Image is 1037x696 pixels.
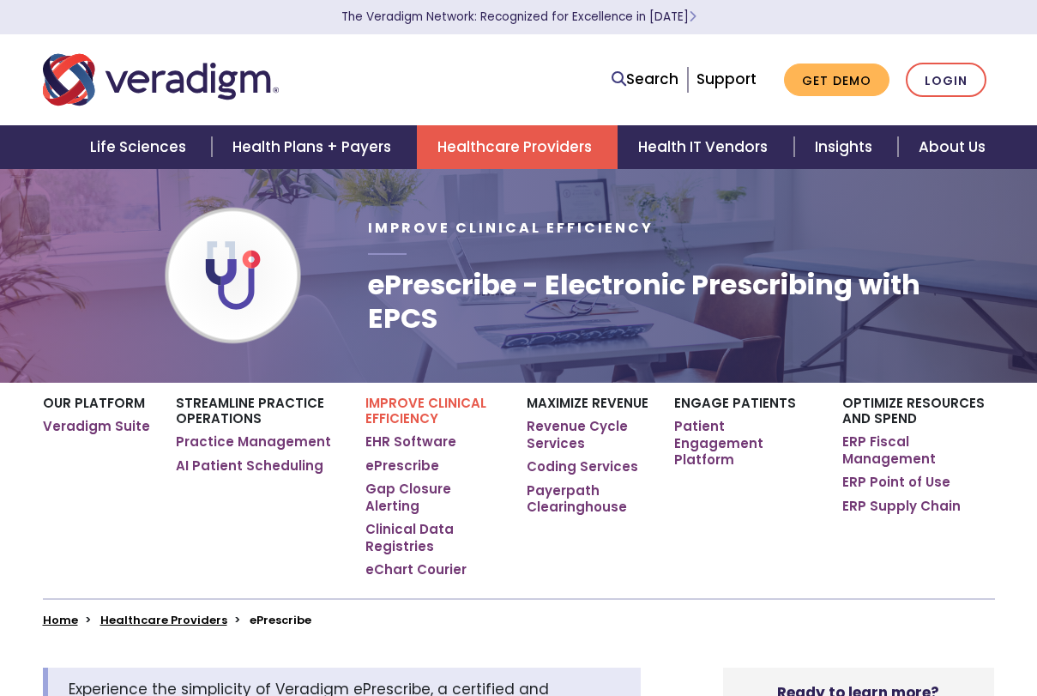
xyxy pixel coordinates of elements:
[527,482,648,516] a: Payerpath Clearinghouse
[43,418,150,435] a: Veradigm Suite
[365,521,502,554] a: Clinical Data Registries
[176,457,323,475] a: AI Patient Scheduling
[842,498,961,515] a: ERP Supply Chain
[365,481,502,514] a: Gap Closure Alerting
[365,561,467,578] a: eChart Courier
[43,612,78,628] a: Home
[176,433,331,451] a: Practice Management
[100,612,227,628] a: Healthcare Providers
[674,418,817,469] a: Patient Engagement Platform
[689,9,696,25] span: Learn More
[365,457,439,475] a: ePrescribe
[527,418,648,451] a: Revenue Cycle Services
[527,458,638,475] a: Coding Services
[696,69,757,89] a: Support
[212,125,417,169] a: Health Plans + Payers
[341,9,696,25] a: The Veradigm Network: Recognized for Excellence in [DATE]Learn More
[43,51,279,108] img: Veradigm logo
[69,125,212,169] a: Life Sciences
[842,474,950,491] a: ERP Point of Use
[898,125,1006,169] a: About Us
[368,269,994,335] h1: ePrescribe - Electronic Prescribing with EPCS
[794,125,898,169] a: Insights
[368,218,654,238] span: Improve Clinical Efficiency
[906,63,986,98] a: Login
[417,125,618,169] a: Healthcare Providers
[612,68,678,91] a: Search
[842,433,994,467] a: ERP Fiscal Management
[618,125,793,169] a: Health IT Vendors
[365,433,456,451] a: EHR Software
[784,64,889,97] a: Get Demo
